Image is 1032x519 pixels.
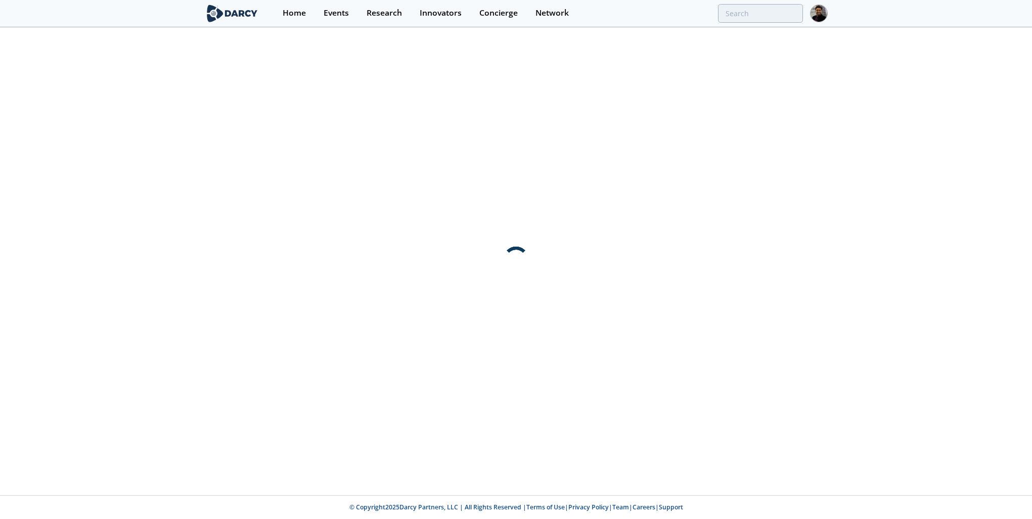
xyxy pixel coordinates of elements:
[535,9,569,17] div: Network
[810,5,828,22] img: Profile
[526,503,565,511] a: Terms of Use
[612,503,629,511] a: Team
[633,503,655,511] a: Careers
[283,9,306,17] div: Home
[142,503,890,512] p: © Copyright 2025 Darcy Partners, LLC | All Rights Reserved | | | | |
[420,9,462,17] div: Innovators
[568,503,609,511] a: Privacy Policy
[718,4,803,23] input: Advanced Search
[659,503,683,511] a: Support
[205,5,260,22] img: logo-wide.svg
[324,9,349,17] div: Events
[367,9,402,17] div: Research
[479,9,518,17] div: Concierge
